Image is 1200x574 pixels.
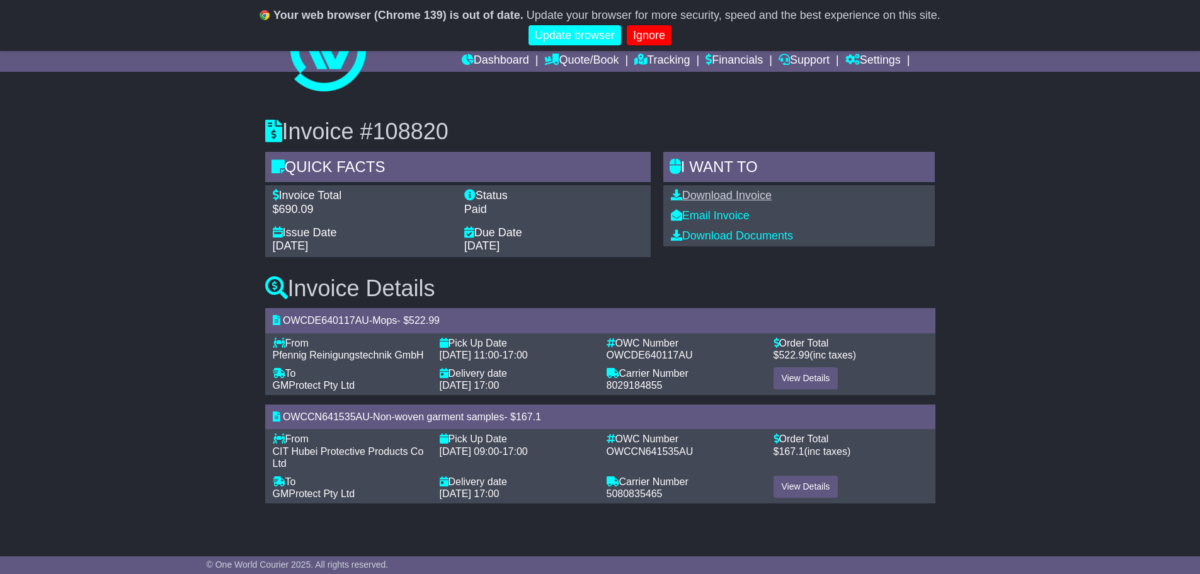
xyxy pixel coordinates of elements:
a: Ignore [627,25,671,46]
div: Pick Up Date [440,337,594,349]
div: Issue Date [273,226,452,240]
span: GMProtect Pty Ltd [273,380,355,391]
span: CIT Hubei Protective Products Co Ltd [273,446,424,469]
span: 8029184855 [607,380,663,391]
div: $ (inc taxes) [774,349,928,361]
div: - [440,349,594,361]
span: Mops [372,315,397,326]
div: Due Date [464,226,643,240]
span: OWCCN641535AU [607,446,694,457]
h3: Invoice #108820 [265,119,935,144]
h3: Invoice Details [265,276,935,301]
div: [DATE] [273,239,452,253]
a: Download Documents [671,229,793,242]
div: $ (inc taxes) [774,445,928,457]
a: Tracking [634,50,690,72]
span: © One World Courier 2025. All rights reserved. [207,560,389,570]
div: Invoice Total [273,189,452,203]
div: To [273,476,427,488]
div: - [440,445,594,457]
a: Quote/Book [544,50,619,72]
div: Delivery date [440,476,594,488]
div: Order Total [774,337,928,349]
a: Settings [845,50,901,72]
span: Update your browser for more security, speed and the best experience on this site. [527,9,940,21]
span: GMProtect Pty Ltd [273,488,355,499]
div: Carrier Number [607,476,761,488]
div: Delivery date [440,367,594,379]
a: View Details [774,367,838,389]
div: OWC Number [607,337,761,349]
span: [DATE] 09:00 [440,446,500,457]
a: Email Invoice [671,209,750,222]
span: 522.99 [409,315,440,326]
div: - - $ [265,308,935,333]
span: OWCCN641535AU [283,411,370,422]
a: Update browser [529,25,621,46]
div: Quick Facts [265,152,651,186]
div: OWC Number [607,433,761,445]
a: Dashboard [462,50,529,72]
div: - - $ [265,405,935,429]
a: Financials [706,50,763,72]
div: [DATE] [464,239,643,253]
span: Non-woven garment samples [373,411,504,422]
div: To [273,367,427,379]
span: 167.1 [516,411,541,422]
div: Carrier Number [607,367,761,379]
span: 17:00 [503,350,528,360]
span: [DATE] 17:00 [440,488,500,499]
div: Paid [464,203,643,217]
span: 5080835465 [607,488,663,499]
span: 17:00 [503,446,528,457]
span: 167.1 [779,446,804,457]
div: Status [464,189,643,203]
span: [DATE] 11:00 [440,350,500,360]
a: View Details [774,476,838,498]
div: From [273,337,427,349]
div: I WANT to [663,152,935,186]
div: From [273,433,427,445]
span: [DATE] 17:00 [440,380,500,391]
div: Pick Up Date [440,433,594,445]
b: Your web browser (Chrome 139) is out of date. [273,9,523,21]
div: Order Total [774,433,928,445]
span: 522.99 [779,350,809,360]
a: Download Invoice [671,189,772,202]
div: $690.09 [273,203,452,217]
span: OWCDE640117AU [283,315,369,326]
span: OWCDE640117AU [607,350,693,360]
span: Pfennig Reinigungstechnik GmbH [273,350,424,360]
a: Support [779,50,830,72]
